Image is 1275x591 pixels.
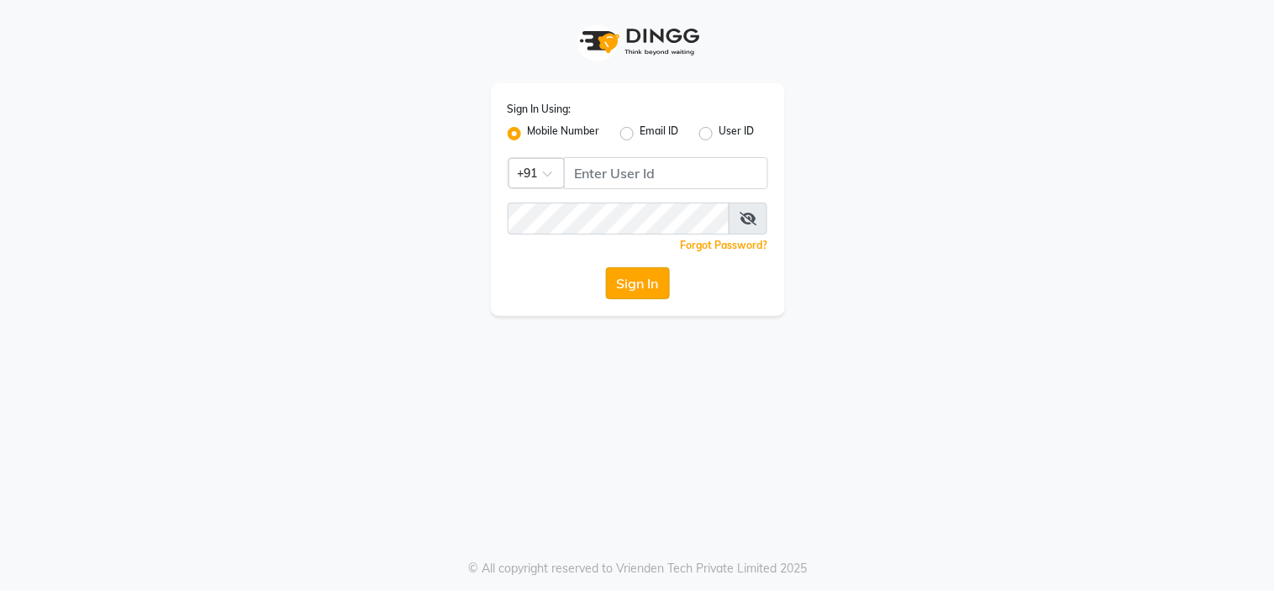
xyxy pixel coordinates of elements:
[564,157,768,189] input: Username
[528,124,600,144] label: Mobile Number
[508,203,730,235] input: Username
[508,102,572,117] label: Sign In Using:
[640,124,679,144] label: Email ID
[606,267,670,299] button: Sign In
[719,124,755,144] label: User ID
[571,17,705,66] img: logo1.svg
[681,239,768,251] a: Forgot Password?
